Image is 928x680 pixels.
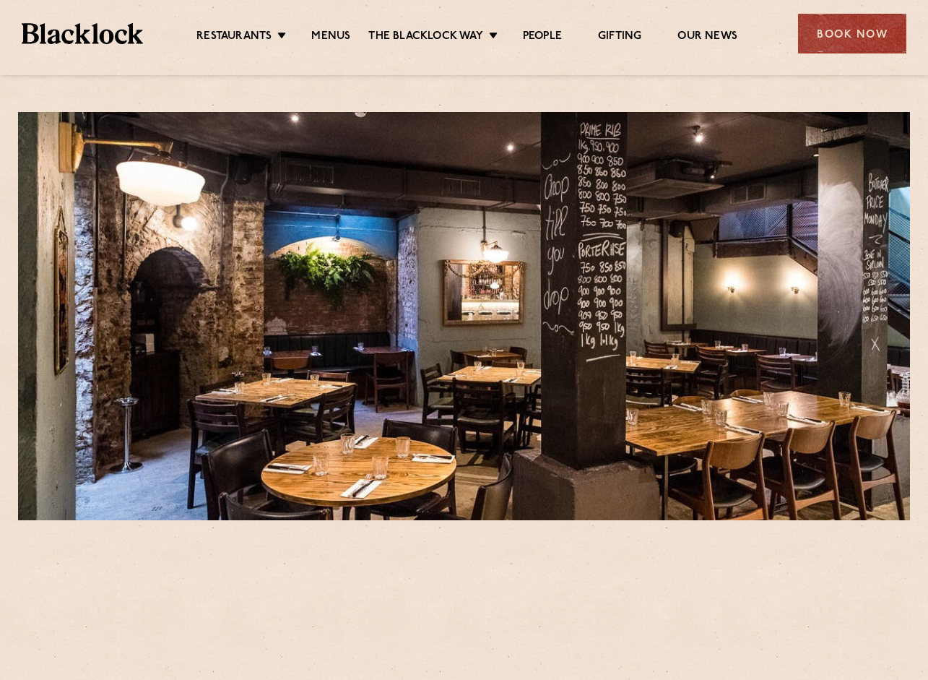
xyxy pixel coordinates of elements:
[22,23,143,43] img: BL_Textured_Logo-footer-cropped.svg
[368,30,482,46] a: The Blacklock Way
[311,30,350,46] a: Menus
[523,30,562,46] a: People
[798,14,906,53] div: Book Now
[196,30,272,46] a: Restaurants
[677,30,737,46] a: Our News
[598,30,641,46] a: Gifting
